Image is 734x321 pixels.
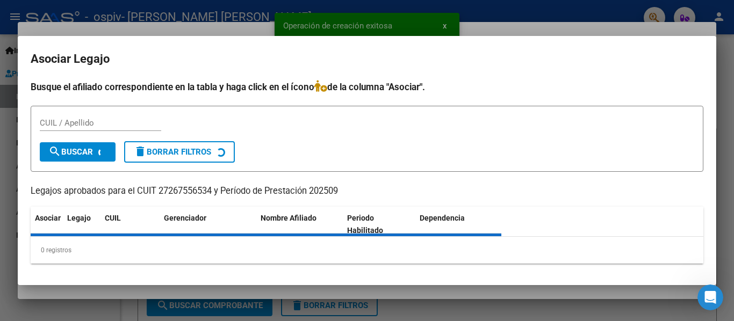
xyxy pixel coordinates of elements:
datatable-header-cell: Periodo Habilitado [343,207,415,242]
span: Dependencia [420,214,465,222]
iframe: Intercom live chat [697,284,723,310]
span: Periodo Habilitado [347,214,383,235]
p: Legajos aprobados para el CUIT 27267556534 y Período de Prestación 202509 [31,185,703,198]
h4: Busque el afiliado correspondiente en la tabla y haga click en el ícono de la columna "Asociar". [31,80,703,94]
datatable-header-cell: CUIL [100,207,160,242]
mat-icon: delete [134,145,147,158]
datatable-header-cell: Nombre Afiliado [256,207,343,242]
span: Borrar Filtros [134,147,211,157]
datatable-header-cell: Dependencia [415,207,502,242]
span: Legajo [67,214,91,222]
datatable-header-cell: Gerenciador [160,207,256,242]
button: Buscar [40,142,116,162]
datatable-header-cell: Legajo [63,207,100,242]
span: Nombre Afiliado [261,214,316,222]
div: 0 registros [31,237,703,264]
button: Borrar Filtros [124,141,235,163]
span: Gerenciador [164,214,206,222]
mat-icon: search [48,145,61,158]
datatable-header-cell: Asociar [31,207,63,242]
h2: Asociar Legajo [31,49,703,69]
span: CUIL [105,214,121,222]
span: Buscar [48,147,93,157]
span: Asociar [35,214,61,222]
